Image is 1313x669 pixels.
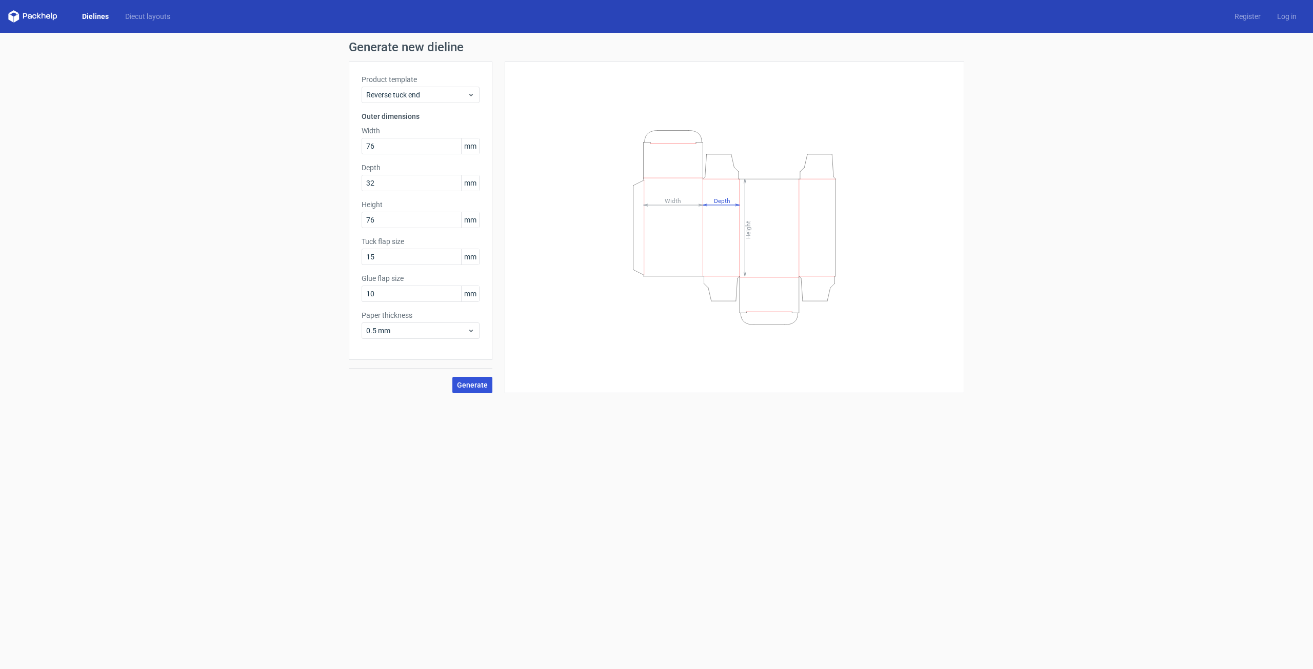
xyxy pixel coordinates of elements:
[461,286,479,301] span: mm
[665,197,681,204] tspan: Width
[362,126,480,136] label: Width
[349,41,964,53] h1: Generate new dieline
[366,90,467,100] span: Reverse tuck end
[457,381,488,389] span: Generate
[461,175,479,191] span: mm
[745,220,752,238] tspan: Height
[461,212,479,228] span: mm
[714,197,730,204] tspan: Depth
[117,11,178,22] a: Diecut layouts
[362,273,480,283] label: Glue flap size
[452,377,492,393] button: Generate
[461,249,479,265] span: mm
[362,74,480,85] label: Product template
[461,138,479,154] span: mm
[362,236,480,247] label: Tuck flap size
[362,163,480,173] label: Depth
[362,310,480,320] label: Paper thickness
[1269,11,1305,22] a: Log in
[362,199,480,210] label: Height
[366,326,467,336] span: 0.5 mm
[362,111,480,121] h3: Outer dimensions
[1226,11,1269,22] a: Register
[74,11,117,22] a: Dielines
